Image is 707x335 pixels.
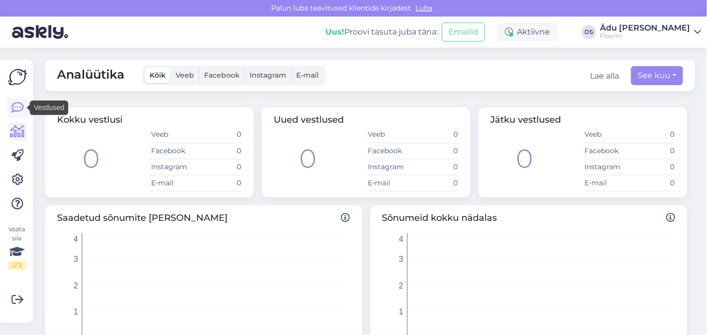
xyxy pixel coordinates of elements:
[516,139,533,178] div: 0
[151,143,196,159] td: Facebook
[399,234,403,243] tspan: 4
[325,26,438,38] div: Proovi tasuta juba täna:
[399,281,403,289] tspan: 2
[413,143,458,159] td: 0
[367,127,413,143] td: Veeb
[367,143,413,159] td: Facebook
[83,139,100,178] div: 0
[442,23,485,42] button: Emailid
[490,114,561,125] span: Jätku vestlused
[584,127,629,143] td: Veeb
[629,127,675,143] td: 0
[413,4,436,13] span: Luba
[274,114,344,125] span: Uued vestlused
[74,255,78,263] tspan: 3
[367,175,413,191] td: E-mail
[413,159,458,175] td: 0
[629,159,675,175] td: 0
[631,66,683,85] button: See kuu
[8,68,27,87] img: Askly Logo
[151,175,196,191] td: E-mail
[8,225,26,270] div: Vaata siia
[367,159,413,175] td: Instagram
[57,66,125,85] span: Analüütika
[151,127,196,143] td: Veeb
[196,127,242,143] td: 0
[600,24,690,32] div: Ädu [PERSON_NAME]
[196,175,242,191] td: 0
[74,281,78,289] tspan: 2
[590,70,619,82] button: Lae alla
[629,175,675,191] td: 0
[74,307,78,316] tspan: 1
[74,234,78,243] tspan: 4
[299,139,316,178] div: 0
[413,175,458,191] td: 0
[399,307,403,316] tspan: 1
[8,261,26,270] div: 2 / 3
[296,71,319,80] span: E-mail
[629,143,675,159] td: 0
[250,71,286,80] span: Instagram
[584,175,629,191] td: E-mail
[399,255,403,263] tspan: 3
[151,159,196,175] td: Instagram
[204,71,240,80] span: Facebook
[497,23,558,41] div: Aktiivne
[325,27,344,37] b: Uus!
[57,114,123,125] span: Kokku vestlusi
[57,211,350,225] span: Saadetud sõnumite [PERSON_NAME]
[176,71,194,80] span: Veeb
[600,24,701,40] a: Ädu [PERSON_NAME]Floorin
[196,143,242,159] td: 0
[584,159,629,175] td: Instagram
[600,32,690,40] div: Floorin
[382,211,675,225] span: Sõnumeid kokku nädalas
[413,127,458,143] td: 0
[582,25,596,39] div: DS
[150,71,166,80] span: Kõik
[196,159,242,175] td: 0
[30,101,69,115] div: Vestlused
[584,143,629,159] td: Facebook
